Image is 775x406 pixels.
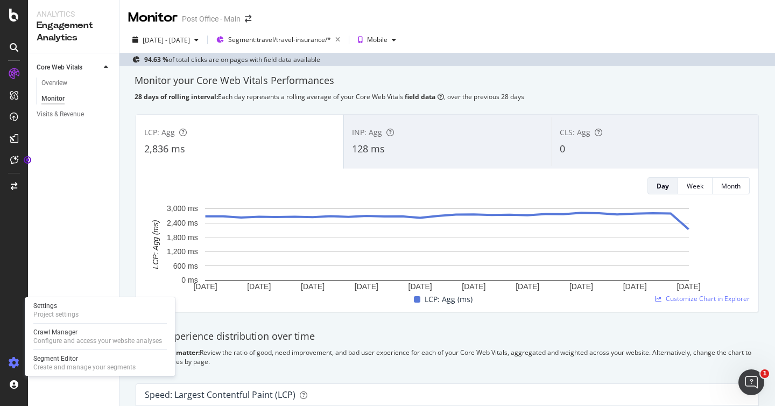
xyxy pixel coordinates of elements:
span: 0 [560,142,565,155]
div: Analytics [37,9,110,19]
span: INP: Agg [352,127,382,137]
div: Settings [33,302,79,310]
text: [DATE] [569,283,593,291]
span: 128 ms [352,142,385,155]
div: Create and manage your segments [33,363,136,372]
a: Crawl ManagerConfigure and access your website analyses [29,327,171,346]
div: Speed: Largest Contentful Paint (LCP) [145,389,295,400]
div: Monitor your Core Web Vitals Performances [135,74,760,88]
a: Monitor [41,93,111,104]
svg: A chart. [145,203,750,293]
span: CLS: Agg [560,127,590,137]
b: field data [405,92,435,101]
a: Visits & Revenue [37,109,111,120]
a: Customize Chart in Explorer [655,294,750,303]
text: [DATE] [462,283,485,291]
div: Day [657,181,669,191]
button: Week [678,177,713,194]
text: [DATE] [355,283,378,291]
text: [DATE] [677,283,700,291]
a: Segment EditorCreate and manage your segments [29,353,171,373]
div: arrow-right-arrow-left [245,15,251,23]
button: Segment:travel/travel-insurance/* [212,31,344,48]
text: 3,000 ms [167,205,198,213]
span: Segment: travel/travel-insurance/* [228,35,331,44]
div: Configure and access your website analyses [33,337,162,345]
a: Overview [41,78,111,89]
text: 1,200 ms [167,247,198,256]
button: Mobile [354,31,400,48]
b: 94.63 % [144,55,168,64]
div: Month [721,181,741,191]
text: [DATE] [193,283,217,291]
span: 1 [760,369,769,378]
div: Review the ratio of good, need improvement, and bad user experience for each of your Core Web Vit... [136,348,759,366]
button: Month [713,177,750,194]
span: [DATE] - [DATE] [143,36,190,45]
a: SettingsProject settings [29,300,171,320]
div: Core Web Vitals [37,62,82,73]
div: Each day represents a rolling average of your Core Web Vitals , over the previous 28 days [135,92,760,101]
div: Segment Editor [33,354,136,363]
text: 0 ms [181,276,198,285]
text: [DATE] [408,283,432,291]
span: Customize Chart in Explorer [666,294,750,303]
div: Tooltip anchor [23,155,32,165]
div: Week [687,181,703,191]
button: [DATE] - [DATE] [128,31,203,48]
div: Engagement Analytics [37,19,110,44]
text: 2,400 ms [167,219,198,227]
text: LCP: Agg (ms) [151,220,160,269]
div: Project settings [33,310,79,319]
text: 1,800 ms [167,233,198,242]
div: Monitor [128,9,178,27]
a: Core Web Vitals [37,62,101,73]
iframe: Intercom live chat [738,369,764,395]
b: 28 days of rolling interval: [135,92,218,101]
div: Monitor [41,93,65,104]
text: [DATE] [516,283,539,291]
div: Visits & Revenue [37,109,84,120]
span: LCP: Agg [144,127,175,137]
div: of total clicks are on pages with field data available [144,55,320,64]
text: [DATE] [623,283,647,291]
span: LCP: Agg (ms) [425,293,473,306]
button: Day [647,177,678,194]
text: [DATE] [247,283,271,291]
div: Overview [41,78,67,89]
div: Users experience distribution over time [136,330,759,344]
text: 600 ms [173,262,198,270]
text: [DATE] [301,283,325,291]
div: Mobile [367,37,387,43]
div: Crawl Manager [33,328,162,337]
div: Post Office - Main [182,13,241,24]
span: 2,836 ms [144,142,185,155]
